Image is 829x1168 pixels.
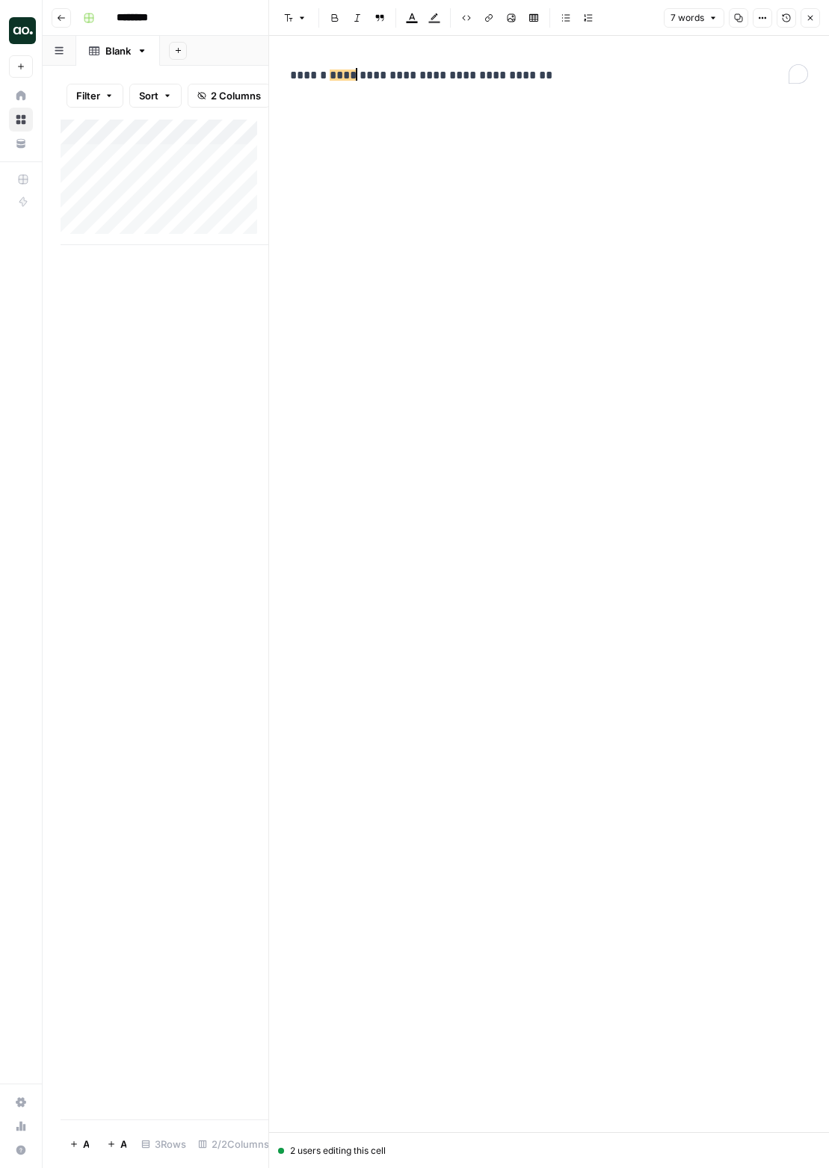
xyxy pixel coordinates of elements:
span: 7 words [671,11,704,25]
button: Sort [129,84,182,108]
a: Home [9,84,33,108]
button: Add 10 Rows [98,1132,135,1156]
a: Browse [9,108,33,132]
div: 2/2 Columns [192,1132,275,1156]
button: Help + Support [9,1138,33,1162]
button: Add Row [61,1132,98,1156]
button: 7 words [664,8,724,28]
span: Add 10 Rows [120,1137,126,1152]
a: Blank [76,36,160,66]
button: Filter [67,84,123,108]
div: 3 Rows [135,1132,192,1156]
a: Usage [9,1114,33,1138]
a: Your Data [9,132,33,155]
span: Sort [139,88,158,103]
img: Airops Tinte N+1 Logo [9,17,36,44]
span: Add Row [83,1137,89,1152]
div: 2 users editing this cell [278,1144,820,1158]
button: 2 Columns [188,84,271,108]
span: Filter [76,88,100,103]
span: 2 Columns [211,88,261,103]
div: Blank [105,43,131,58]
button: Workspace: Airops Tinte N+1 [9,12,33,49]
div: To enrich screen reader interactions, please activate Accessibility in Grammarly extension settings [281,60,817,91]
a: Settings [9,1090,33,1114]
